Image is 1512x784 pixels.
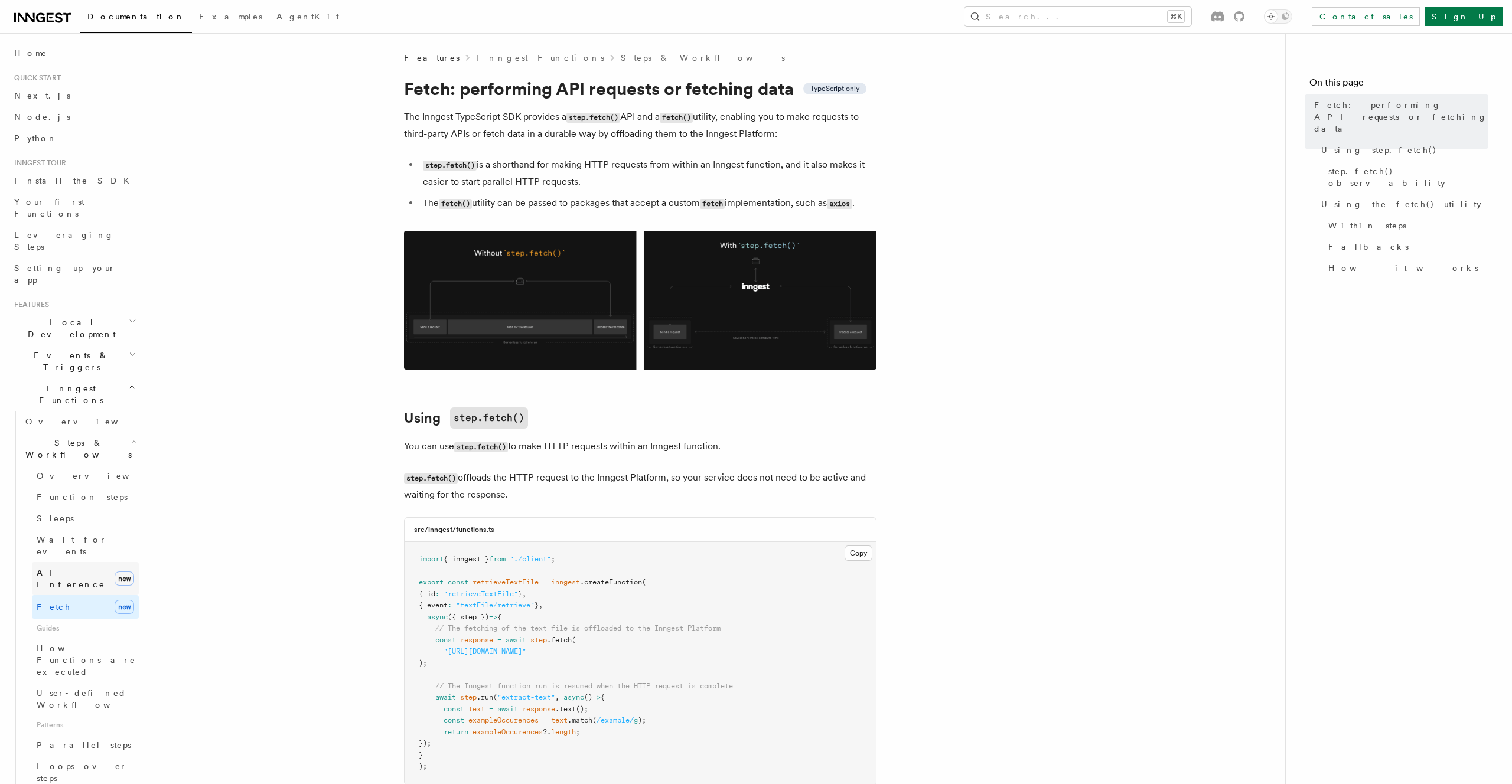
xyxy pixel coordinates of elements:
[660,113,693,123] code: fetch()
[460,636,493,644] span: response
[472,578,539,586] span: retrieveTextFile
[37,535,107,556] span: Wait for events
[1425,7,1503,26] a: Sign Up
[597,716,634,724] span: /example/
[1328,165,1488,189] span: step.fetch() observability
[489,555,506,563] span: from
[435,636,456,644] span: const
[539,601,543,609] span: ,
[1328,241,1409,253] span: Fallbacks
[419,739,431,747] span: });
[543,728,551,736] span: ?.
[518,590,522,598] span: }
[642,578,646,586] span: (
[493,693,497,701] span: (
[9,300,49,309] span: Features
[547,636,572,644] span: .fetch
[115,571,134,586] span: new
[419,578,444,586] span: export
[435,624,721,632] span: // The fetching of the text file is offloaded to the Inngest Platform
[444,705,464,713] span: const
[32,529,139,562] a: Wait for events
[14,230,114,251] span: Leveraging Steps
[9,106,139,128] a: Node.js
[551,555,555,563] span: ;
[14,133,57,143] span: Python
[845,545,872,561] button: Copy
[404,407,528,429] a: Usingstep.fetch()
[584,693,592,701] span: ()
[638,716,646,724] span: );
[489,705,493,713] span: =
[592,693,601,701] span: =>
[32,619,139,638] span: Guides
[530,636,547,644] span: step
[450,407,528,429] code: step.fetch()
[551,578,580,586] span: inngest
[37,471,158,481] span: Overview
[9,378,139,411] button: Inngest Functions
[1309,76,1488,94] h4: On this page
[404,52,460,64] span: Features
[497,693,555,701] span: "extract-text"
[435,693,456,701] span: await
[32,716,139,734] span: Patterns
[964,7,1191,26] button: Search...⌘K
[37,514,74,523] span: Sleeps
[419,601,448,609] span: { event
[621,52,785,64] a: Steps & Workflows
[404,438,876,455] p: You can use to make HTTP requests within an Inngest function.
[448,601,452,609] span: :
[444,647,526,655] span: "[URL][DOMAIN_NAME]"
[700,199,725,209] code: fetch
[9,191,139,224] a: Your first Functions
[1328,262,1478,274] span: How it works
[87,12,185,21] span: Documentation
[414,525,494,534] h3: src/inngest/functions.ts
[9,224,139,257] a: Leveraging Steps
[827,199,852,209] code: axios
[576,705,588,713] span: ();
[32,595,139,619] a: Fetchnew
[568,716,592,724] span: .match
[419,751,423,759] span: }
[435,682,733,690] span: // The Inngest function run is resumed when the HTTP request is complete
[572,636,576,644] span: (
[269,4,346,32] a: AgentKit
[21,437,132,460] span: Steps & Workflows
[404,231,876,370] img: Using Fetch offloads the HTTP request to the Inngest Platform
[435,590,439,598] span: :
[543,716,547,724] span: =
[506,636,526,644] span: await
[404,78,876,99] h1: Fetch: performing API requests or fetching data
[810,84,859,93] span: TypeScript only
[444,555,489,563] span: { inngest }
[9,158,66,168] span: Inngest tour
[468,705,485,713] span: text
[115,600,134,614] span: new
[543,578,547,586] span: =
[423,161,477,171] code: step.fetch()
[21,432,139,465] button: Steps & Workflows
[1317,139,1488,161] a: Using step.fetch()
[456,601,535,609] span: "textFile/retrieve"
[444,716,464,724] span: const
[1324,215,1488,236] a: Within steps
[419,659,427,667] span: );
[419,762,427,770] span: );
[14,197,84,218] span: Your first Functions
[37,688,143,710] span: User-defined Workflows
[444,590,518,598] span: "retrieveTextFile"
[32,682,139,716] a: User-defined Workflows
[1264,9,1292,24] button: Toggle dark mode
[419,156,876,190] li: is a shorthand for making HTTP requests from within an Inngest function, and it also makes it eas...
[9,349,129,373] span: Events & Triggers
[535,601,539,609] span: }
[1317,194,1488,215] a: Using the fetch() utility
[1324,236,1488,257] a: Fallbacks
[37,568,105,589] span: AI Inference
[32,562,139,595] a: AI Inferencenew
[454,442,508,452] code: step.fetch()
[21,411,139,432] a: Overview
[1168,11,1184,22] kbd: ⌘K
